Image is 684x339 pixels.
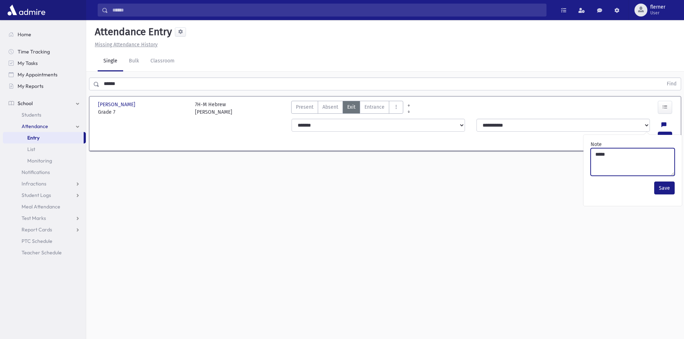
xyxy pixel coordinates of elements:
[3,212,86,224] a: Test Marks
[98,51,123,71] a: Single
[98,108,188,116] span: Grade 7
[3,132,84,143] a: Entry
[3,201,86,212] a: Meal Attendance
[364,103,385,111] span: Entrance
[98,101,137,108] span: [PERSON_NAME]
[3,166,86,178] a: Notifications
[322,103,338,111] span: Absent
[3,80,86,92] a: My Reports
[3,69,86,80] a: My Appointments
[123,51,145,71] a: Bulk
[3,235,86,247] a: PTC Schedule
[3,109,86,121] a: Students
[27,146,35,152] span: List
[18,60,38,66] span: My Tasks
[22,169,50,175] span: Notifications
[92,26,172,38] h5: Attendance Entry
[18,83,43,89] span: My Reports
[3,46,86,57] a: Time Tracking
[3,189,86,201] a: Student Logs
[650,4,665,10] span: flerner
[22,203,60,210] span: Meal Attendance
[3,57,86,69] a: My Tasks
[3,98,86,109] a: School
[3,224,86,235] a: Report Cards
[145,51,180,71] a: Classroom
[654,182,675,194] button: Save
[27,157,52,164] span: Monitoring
[650,10,665,16] span: User
[3,121,86,132] a: Attendance
[3,247,86,258] a: Teacher Schedule
[195,101,232,116] div: 7H-M Hebrew [PERSON_NAME]
[18,71,57,78] span: My Appointments
[22,180,46,187] span: Infractions
[18,100,33,107] span: School
[591,141,602,148] label: Note
[22,123,48,130] span: Attendance
[3,178,86,189] a: Infractions
[22,112,41,118] span: Students
[22,215,46,221] span: Test Marks
[108,4,546,17] input: Search
[22,226,52,233] span: Report Cards
[6,3,47,17] img: AdmirePro
[95,42,158,48] u: Missing Attendance History
[3,29,86,40] a: Home
[662,78,681,90] button: Find
[22,249,62,256] span: Teacher Schedule
[22,238,52,244] span: PTC Schedule
[27,135,39,141] span: Entry
[347,103,355,111] span: Exit
[18,48,50,55] span: Time Tracking
[3,143,86,155] a: List
[3,155,86,166] a: Monitoring
[22,192,51,198] span: Student Logs
[92,42,158,48] a: Missing Attendance History
[296,103,313,111] span: Present
[291,101,403,116] div: AttTypes
[18,31,31,38] span: Home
